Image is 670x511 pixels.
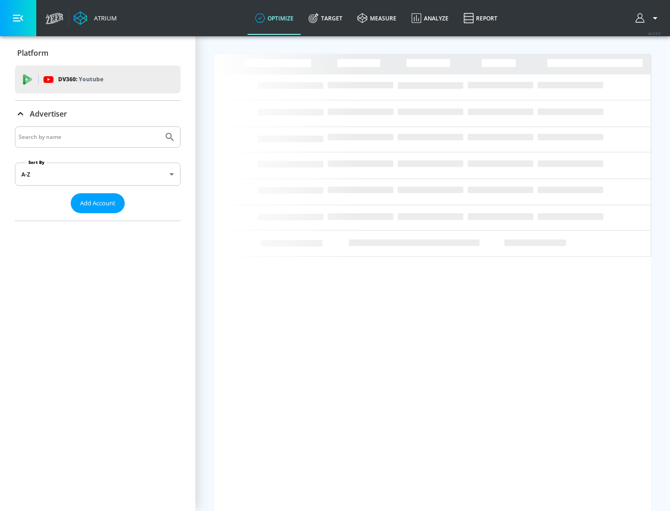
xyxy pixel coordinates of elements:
[71,193,125,213] button: Add Account
[58,74,103,85] p: DV360:
[15,66,181,93] div: DV360: Youtube
[15,40,181,66] div: Platform
[80,198,115,209] span: Add Account
[17,48,48,58] p: Platform
[15,101,181,127] div: Advertiser
[79,74,103,84] p: Youtube
[27,159,47,165] label: Sort By
[648,31,661,36] span: v 4.24.0
[90,14,117,22] div: Atrium
[15,126,181,221] div: Advertiser
[350,1,404,35] a: measure
[15,163,181,186] div: A-Z
[248,1,301,35] a: optimize
[19,131,160,143] input: Search by name
[15,213,181,221] nav: list of Advertiser
[301,1,350,35] a: Target
[30,109,67,119] p: Advertiser
[404,1,456,35] a: Analyze
[74,11,117,25] a: Atrium
[456,1,505,35] a: Report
